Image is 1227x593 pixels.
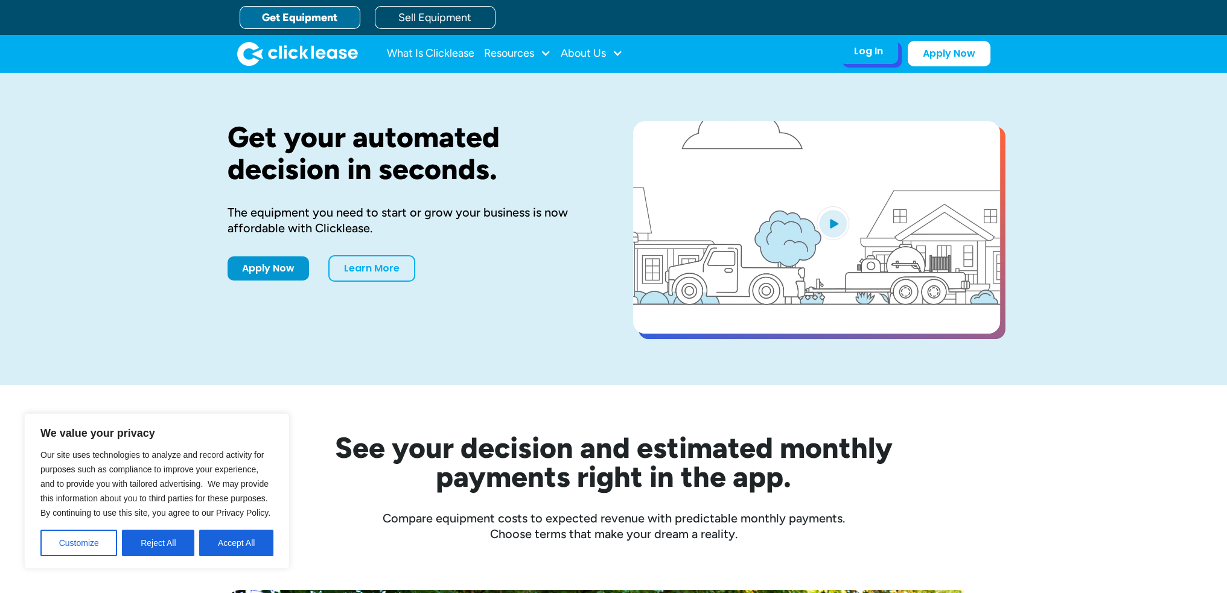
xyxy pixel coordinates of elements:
[40,426,273,440] p: We value your privacy
[228,205,594,236] div: The equipment you need to start or grow your business is now affordable with Clicklease.
[633,121,1000,334] a: open lightbox
[908,41,990,66] a: Apply Now
[375,6,496,29] a: Sell Equipment
[228,256,309,281] a: Apply Now
[40,530,117,556] button: Customize
[817,206,849,240] img: Blue play button logo on a light blue circular background
[240,6,360,29] a: Get Equipment
[199,530,273,556] button: Accept All
[122,530,194,556] button: Reject All
[854,45,883,57] div: Log In
[237,42,358,66] a: home
[40,450,270,518] span: Our site uses technologies to analyze and record activity for purposes such as compliance to impr...
[237,42,358,66] img: Clicklease logo
[484,42,551,66] div: Resources
[387,42,474,66] a: What Is Clicklease
[328,255,415,282] a: Learn More
[24,413,290,569] div: We value your privacy
[561,42,623,66] div: About Us
[228,121,594,185] h1: Get your automated decision in seconds.
[276,433,952,491] h2: See your decision and estimated monthly payments right in the app.
[228,510,1000,542] div: Compare equipment costs to expected revenue with predictable monthly payments. Choose terms that ...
